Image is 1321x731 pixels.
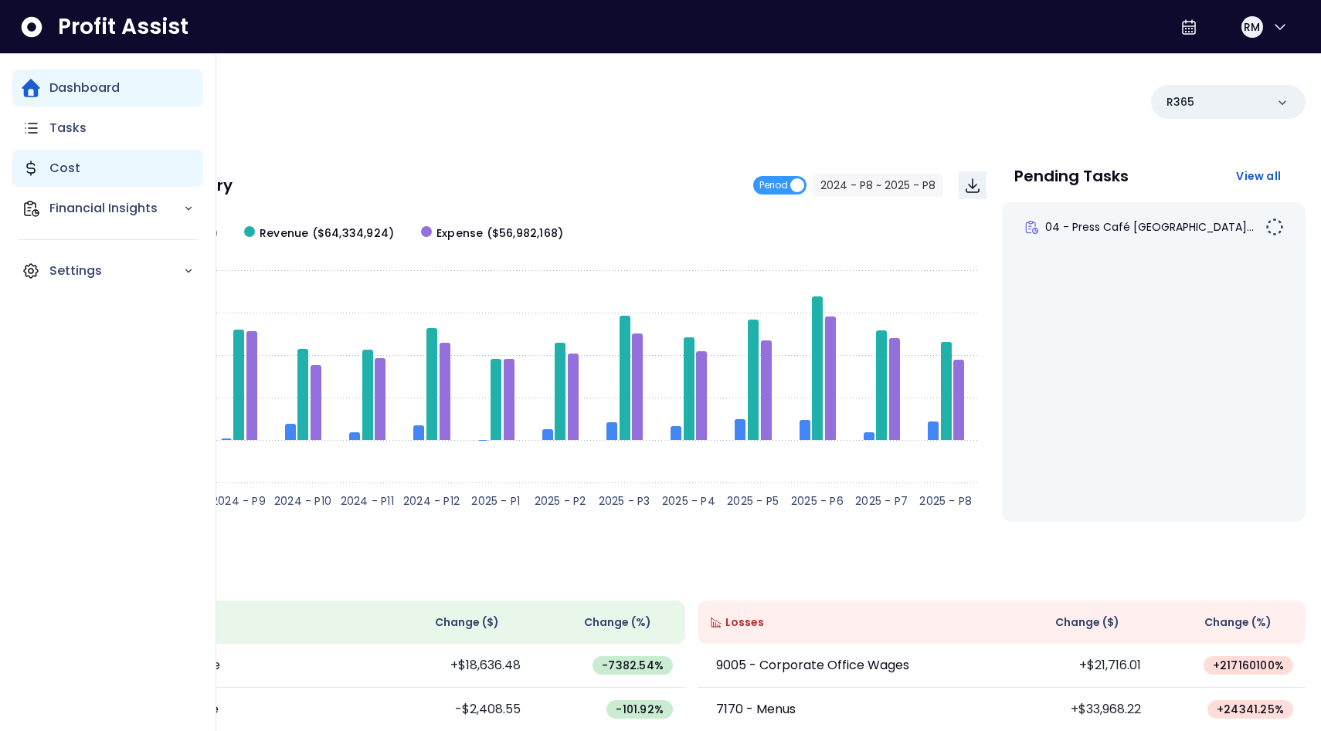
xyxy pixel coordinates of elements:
[1217,702,1284,717] span: + 24341.25 %
[1213,658,1284,673] span: + 217160100 %
[616,702,664,717] span: -101.92 %
[260,225,394,242] span: Revenue ($64,334,924)
[49,199,183,218] p: Financial Insights
[1166,94,1194,110] p: R365
[382,644,534,688] td: +$18,636.48
[1244,19,1260,35] span: RM
[1204,614,1272,631] span: Change (%)
[759,176,788,195] span: Period
[49,79,120,97] p: Dashboard
[584,614,651,631] span: Change (%)
[274,493,331,509] text: 2024 - P10
[1055,614,1119,631] span: Change ( $ )
[1002,644,1154,688] td: +$21,716.01
[49,159,80,178] p: Cost
[716,656,909,675] p: 9005 - Corporate Office Wages
[727,493,779,509] text: 2025 - P5
[855,493,908,509] text: 2025 - P7
[599,493,650,509] text: 2025 - P3
[662,493,715,509] text: 2025 - P4
[919,493,972,509] text: 2025 - P8
[1236,168,1281,184] span: View all
[791,493,844,509] text: 2025 - P6
[403,493,460,509] text: 2024 - P12
[1265,218,1284,236] img: Not yet Started
[959,171,987,199] button: Download
[435,614,499,631] span: Change ( $ )
[1045,219,1254,235] span: 04 - Press Café [GEOGRAPHIC_DATA]...
[212,493,266,509] text: 2024 - P9
[58,13,188,41] span: Profit Assist
[471,493,520,509] text: 2025 - P1
[49,262,183,280] p: Settings
[341,493,394,509] text: 2024 - P11
[535,493,586,509] text: 2025 - P2
[602,658,664,673] span: -7382.54 %
[716,700,796,719] p: 7170 - Menus
[1014,168,1129,184] p: Pending Tasks
[813,174,943,197] button: 2024 - P8 ~ 2025 - P8
[436,225,563,242] span: Expense ($56,982,168)
[49,119,87,137] p: Tasks
[725,614,764,631] span: Losses
[77,567,1306,582] p: Wins & Losses
[1224,162,1293,190] button: View all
